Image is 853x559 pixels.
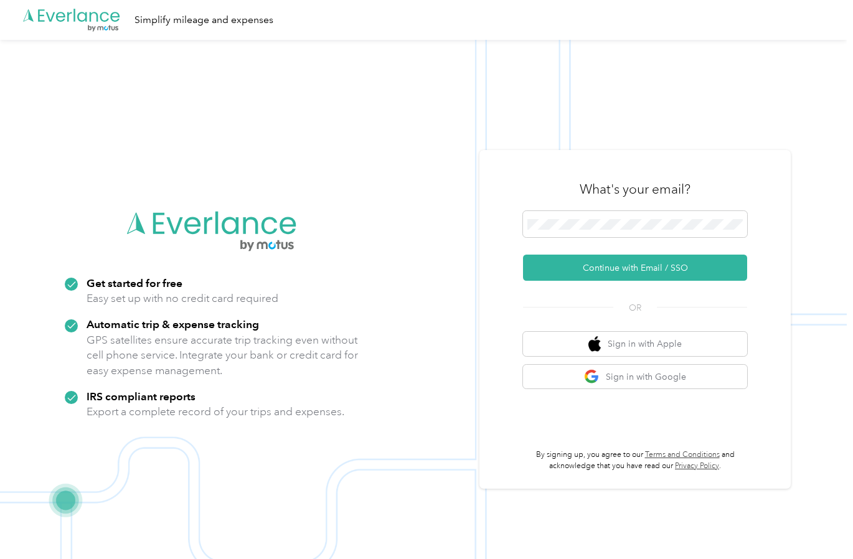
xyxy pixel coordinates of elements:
strong: Get started for free [87,276,182,289]
p: By signing up, you agree to our and acknowledge that you have read our . [523,449,747,471]
strong: IRS compliant reports [87,390,196,403]
h3: What's your email? [580,181,690,198]
div: Simplify mileage and expenses [134,12,273,28]
span: OR [613,301,657,314]
p: Easy set up with no credit card required [87,291,278,306]
p: Export a complete record of your trips and expenses. [87,404,344,420]
button: apple logoSign in with Apple [523,332,747,356]
a: Terms and Conditions [645,450,720,459]
strong: Automatic trip & expense tracking [87,317,259,331]
button: google logoSign in with Google [523,365,747,389]
img: google logo [584,369,600,385]
img: apple logo [588,336,601,352]
a: Privacy Policy [675,461,719,471]
button: Continue with Email / SSO [523,255,747,281]
p: GPS satellites ensure accurate trip tracking even without cell phone service. Integrate your bank... [87,332,359,378]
